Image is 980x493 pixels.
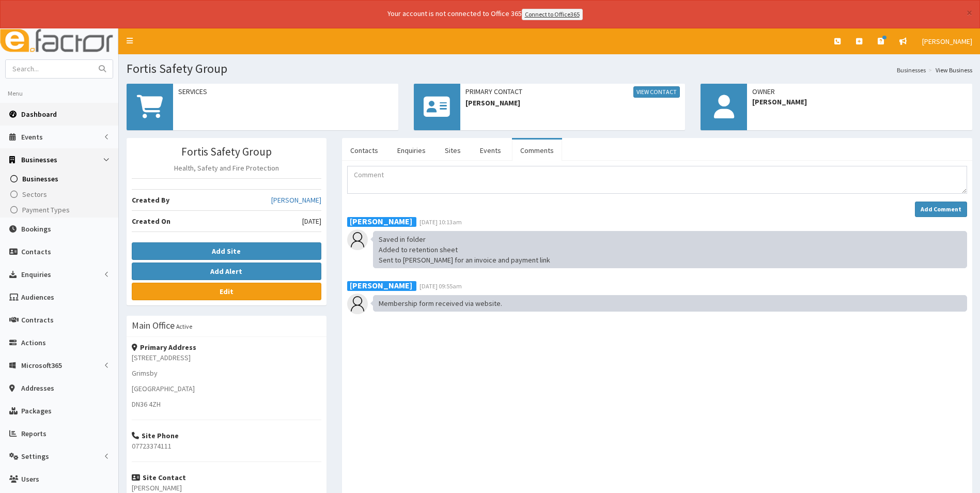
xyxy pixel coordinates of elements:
[342,140,386,161] a: Contacts
[21,406,52,415] span: Packages
[522,9,583,20] a: Connect to Office365
[347,166,967,194] textarea: Comment
[21,270,51,279] span: Enquiries
[21,110,57,119] span: Dashboard
[176,322,192,330] small: Active
[302,216,321,226] span: [DATE]
[132,441,321,451] p: 07723374111
[210,267,242,276] b: Add Alert
[21,247,51,256] span: Contacts
[897,66,926,74] a: Businesses
[132,321,175,330] h3: Main Office
[132,431,179,440] strong: Site Phone
[132,283,321,300] a: Edit
[967,7,972,18] button: ×
[419,282,462,290] span: [DATE] 09:55am
[915,202,967,217] button: Add Comment
[132,195,169,205] b: Created By
[21,292,54,302] span: Audiences
[6,60,92,78] input: Search...
[132,217,170,226] b: Created On
[21,224,51,234] span: Bookings
[132,343,196,352] strong: Primary Address
[21,474,39,484] span: Users
[752,86,967,97] span: Owner
[22,174,58,183] span: Businesses
[752,97,967,107] span: [PERSON_NAME]
[926,66,972,74] li: View Business
[419,218,462,226] span: [DATE] 10:13am
[921,205,961,213] strong: Add Comment
[132,483,321,493] p: [PERSON_NAME]
[132,473,186,482] strong: Site Contact
[512,140,562,161] a: Comments
[21,429,46,438] span: Reports
[3,171,118,187] a: Businesses
[132,383,321,394] p: [GEOGRAPHIC_DATA]
[633,86,680,98] a: View Contact
[373,295,967,312] div: Membership form received via website.
[472,140,509,161] a: Events
[132,163,321,173] p: Health, Safety and Fire Protection
[437,140,469,161] a: Sites
[22,190,47,199] span: Sectors
[465,86,680,98] span: Primary Contact
[373,231,967,268] div: Saved in folder Added to retention sheet Sent to [PERSON_NAME] for an invoice and payment link
[21,155,57,164] span: Businesses
[465,98,680,108] span: [PERSON_NAME]
[922,37,972,46] span: [PERSON_NAME]
[183,8,787,20] div: Your account is not connected to Office 365
[21,315,54,325] span: Contracts
[21,452,49,461] span: Settings
[389,140,434,161] a: Enquiries
[212,246,241,256] b: Add Site
[220,287,234,296] b: Edit
[3,187,118,202] a: Sectors
[178,86,393,97] span: Services
[21,132,43,142] span: Events
[132,368,321,378] p: Grimsby
[21,338,46,347] span: Actions
[350,216,412,226] b: [PERSON_NAME]
[132,399,321,409] p: DN36 4ZH
[132,146,321,158] h3: Fortis Safety Group
[132,263,321,280] button: Add Alert
[914,28,980,54] a: [PERSON_NAME]
[21,383,54,393] span: Addresses
[21,361,62,370] span: Microsoft365
[3,202,118,218] a: Payment Types
[22,205,70,214] span: Payment Types
[350,280,412,290] b: [PERSON_NAME]
[127,62,972,75] h1: Fortis Safety Group
[132,352,321,363] p: [STREET_ADDRESS]
[271,195,321,205] a: [PERSON_NAME]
